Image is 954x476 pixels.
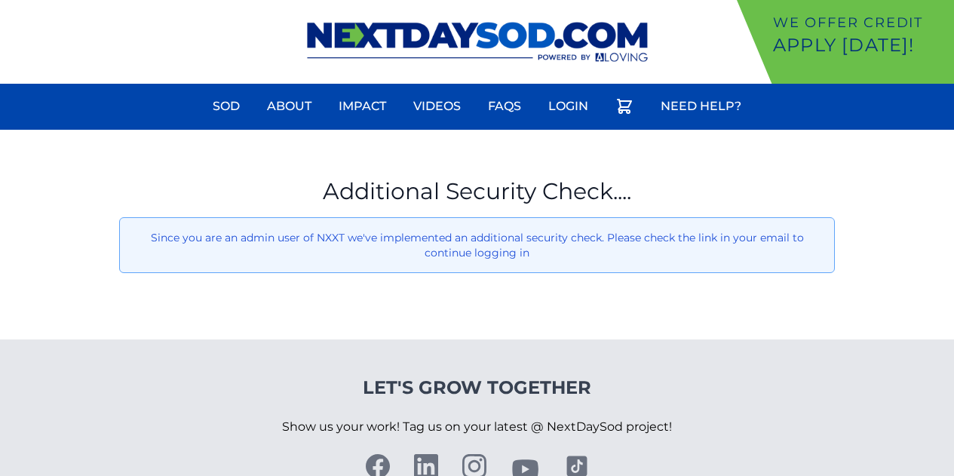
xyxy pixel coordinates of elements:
p: Show us your work! Tag us on your latest @ NextDaySod project! [282,400,672,454]
h1: Additional Security Check.... [119,178,835,205]
a: Sod [204,88,249,124]
a: Login [539,88,597,124]
p: Apply [DATE]! [773,33,948,57]
a: Need Help? [652,88,750,124]
p: Since you are an admin user of NXXT we've implemented an additional security check. Please check ... [132,230,822,260]
p: We offer Credit [773,12,948,33]
a: FAQs [479,88,530,124]
a: Videos [404,88,470,124]
h4: Let's Grow Together [282,376,672,400]
a: About [258,88,321,124]
a: Impact [330,88,395,124]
